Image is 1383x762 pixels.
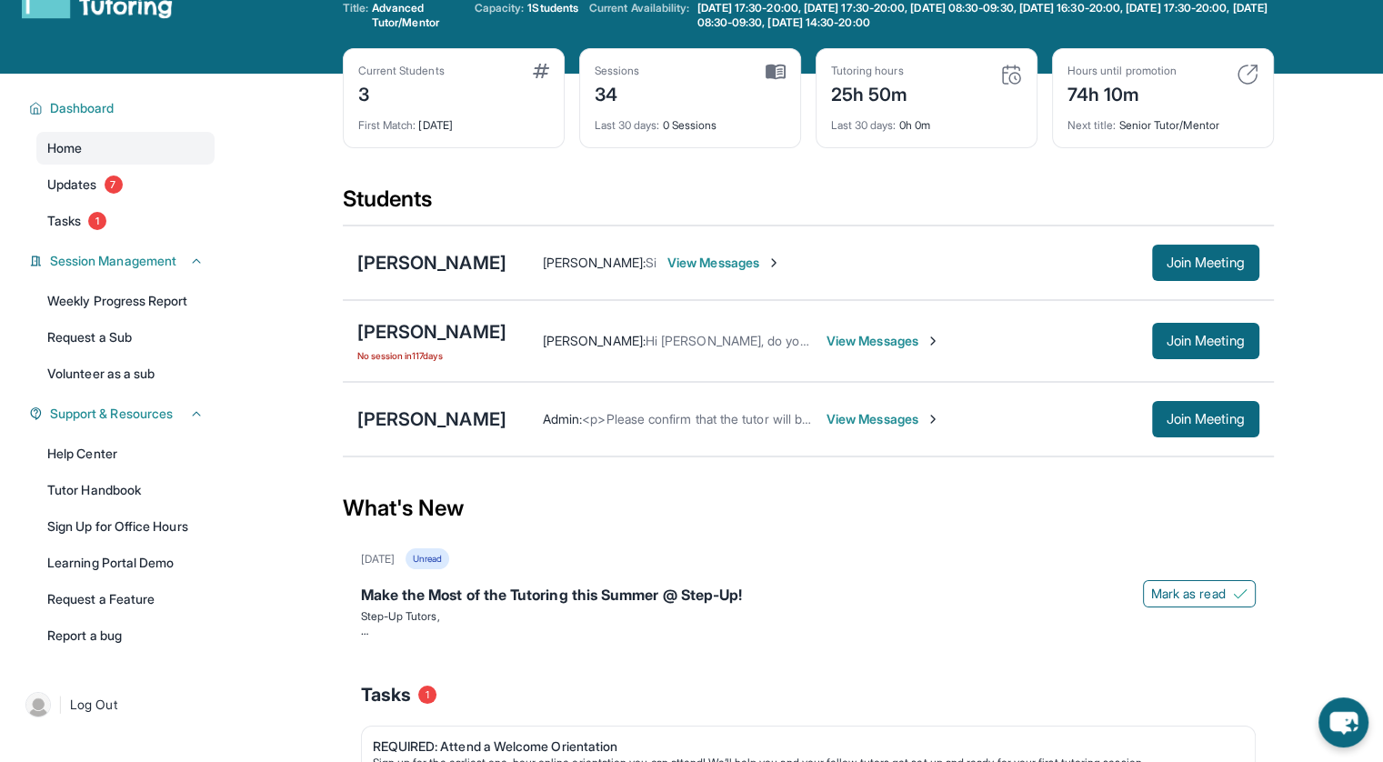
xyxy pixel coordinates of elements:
[357,319,506,345] div: [PERSON_NAME]
[36,474,215,506] a: Tutor Handbook
[36,321,215,354] a: Request a Sub
[543,255,646,270] span: [PERSON_NAME] :
[358,118,416,132] span: First Match :
[36,168,215,201] a: Updates7
[1067,64,1177,78] div: Hours until promotion
[1152,401,1259,437] button: Join Meeting
[831,107,1022,133] div: 0h 0m
[1167,414,1245,425] span: Join Meeting
[357,250,506,276] div: [PERSON_NAME]
[1067,118,1117,132] span: Next title :
[767,256,781,270] img: Chevron-Right
[373,737,1229,756] div: REQUIRED: Attend a Welcome Orientation
[926,334,940,348] img: Chevron-Right
[1152,245,1259,281] button: Join Meeting
[595,64,640,78] div: Sessions
[36,510,215,543] a: Sign Up for Office Hours
[43,405,204,423] button: Support & Resources
[589,1,689,30] span: Current Availability:
[88,212,106,230] span: 1
[372,1,464,30] span: Advanced Tutor/Mentor
[475,1,525,15] span: Capacity:
[361,609,1256,624] p: Step-Up Tutors,
[50,405,173,423] span: Support & Resources
[50,252,176,270] span: Session Management
[582,411,1238,426] span: <p>Please confirm that the tutor will be able to attend your first assigned meeting time before j...
[36,132,215,165] a: Home
[1167,336,1245,346] span: Join Meeting
[358,64,445,78] div: Current Students
[25,692,51,717] img: user-img
[47,139,82,157] span: Home
[1318,697,1368,747] button: chat-button
[1167,257,1245,268] span: Join Meeting
[36,546,215,579] a: Learning Portal Demo
[36,437,215,470] a: Help Center
[646,333,1298,348] span: Hi [PERSON_NAME], do you still want to continue with tutoring sessions? Please let me know as soo...
[1233,587,1248,601] img: Mark as read
[357,348,506,363] span: No session in 117 days
[47,212,81,230] span: Tasks
[105,175,123,194] span: 7
[58,694,63,716] span: |
[357,406,506,432] div: [PERSON_NAME]
[343,468,1274,548] div: What's New
[697,1,1269,30] span: [DATE] 17:30-20:00, [DATE] 17:30-20:00, [DATE] 08:30-09:30, [DATE] 16:30-20:00, [DATE] 17:30-20:0...
[646,255,656,270] span: Si
[358,107,549,133] div: [DATE]
[693,1,1273,30] a: [DATE] 17:30-20:00, [DATE] 17:30-20:00, [DATE] 08:30-09:30, [DATE] 16:30-20:00, [DATE] 17:30-20:0...
[43,99,204,117] button: Dashboard
[406,548,449,569] div: Unread
[1067,107,1258,133] div: Senior Tutor/Mentor
[827,332,940,350] span: View Messages
[1237,64,1258,85] img: card
[831,78,908,107] div: 25h 50m
[527,1,578,15] span: 1 Students
[18,685,215,725] a: |Log Out
[1152,323,1259,359] button: Join Meeting
[1000,64,1022,85] img: card
[1151,585,1226,603] span: Mark as read
[1067,78,1177,107] div: 74h 10m
[533,64,549,78] img: card
[361,584,1256,609] div: Make the Most of the Tutoring this Summer @ Step-Up!
[47,175,97,194] span: Updates
[43,252,204,270] button: Session Management
[766,64,786,80] img: card
[36,357,215,390] a: Volunteer as a sub
[343,185,1274,225] div: Students
[595,78,640,107] div: 34
[418,686,436,704] span: 1
[595,118,660,132] span: Last 30 days :
[361,552,395,566] div: [DATE]
[358,78,445,107] div: 3
[827,410,940,428] span: View Messages
[36,583,215,616] a: Request a Feature
[831,64,908,78] div: Tutoring hours
[543,411,582,426] span: Admin :
[36,205,215,237] a: Tasks1
[50,99,115,117] span: Dashboard
[667,254,781,272] span: View Messages
[926,412,940,426] img: Chevron-Right
[831,118,897,132] span: Last 30 days :
[36,619,215,652] a: Report a bug
[595,107,786,133] div: 0 Sessions
[70,696,117,714] span: Log Out
[543,333,646,348] span: [PERSON_NAME] :
[36,285,215,317] a: Weekly Progress Report
[343,1,368,30] span: Title:
[1143,580,1256,607] button: Mark as read
[361,682,411,707] span: Tasks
